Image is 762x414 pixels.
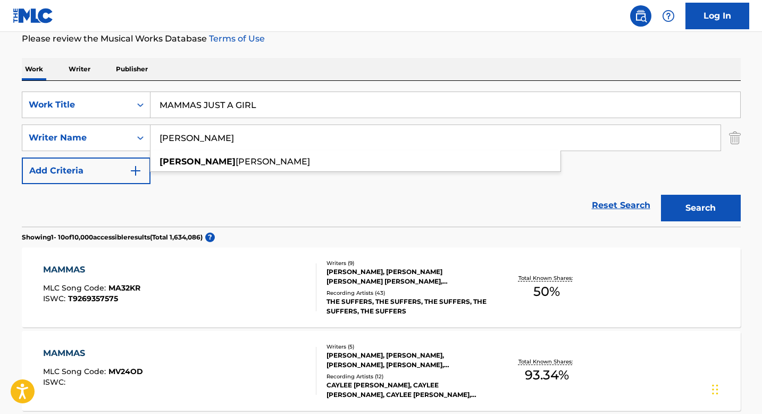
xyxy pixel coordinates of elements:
[22,247,741,327] a: MAMMASMLC Song Code:MA32KRISWC:T9269357575Writers (9)[PERSON_NAME], [PERSON_NAME] [PERSON_NAME] [...
[658,5,679,27] div: Help
[22,158,150,184] button: Add Criteria
[326,380,487,400] div: CAYLEE [PERSON_NAME], CAYLEE [PERSON_NAME], CAYLEE [PERSON_NAME], CAYLEE [PERSON_NAME], CAYLEE [P...
[634,10,647,22] img: search
[236,156,310,167] span: [PERSON_NAME]
[709,363,762,414] iframe: Chat Widget
[160,156,236,167] strong: [PERSON_NAME]
[326,259,487,267] div: Writers ( 9 )
[518,358,575,366] p: Total Known Shares:
[43,263,140,276] div: MAMMAS
[661,195,741,221] button: Search
[29,98,124,111] div: Work Title
[43,283,108,293] span: MLC Song Code :
[65,58,94,80] p: Writer
[205,233,215,242] span: ?
[22,32,741,45] p: Please review the Musical Works Database
[22,58,46,80] p: Work
[22,92,741,227] form: Search Form
[108,283,140,293] span: MA32KR
[685,3,749,29] a: Log In
[43,294,68,303] span: ISWC :
[43,347,143,360] div: MAMMAS
[712,374,718,405] div: Drag
[43,377,68,387] span: ISWC :
[207,34,265,44] a: Terms of Use
[68,294,118,303] span: T9269357575
[43,367,108,376] span: MLC Song Code :
[22,233,203,242] p: Showing 1 - 10 of 10,000 accessible results (Total 1,634,086 )
[525,366,569,385] span: 93.34 %
[113,58,151,80] p: Publisher
[533,282,560,301] span: 50 %
[518,274,575,282] p: Total Known Shares:
[729,125,741,151] img: Delete Criterion
[29,131,124,144] div: Writer Name
[326,343,487,351] div: Writers ( 5 )
[630,5,651,27] a: Public Search
[326,372,487,380] div: Recording Artists ( 12 )
[129,164,142,177] img: 9d2ae6d4665cec9f34b9.svg
[326,267,487,286] div: [PERSON_NAME], [PERSON_NAME] [PERSON_NAME] [PERSON_NAME], [PERSON_NAME] [PERSON_NAME] [PERSON_NAM...
[326,351,487,370] div: [PERSON_NAME], [PERSON_NAME], [PERSON_NAME], [PERSON_NAME], [PERSON_NAME]
[22,331,741,411] a: MAMMASMLC Song Code:MV24ODISWC:Writers (5)[PERSON_NAME], [PERSON_NAME], [PERSON_NAME], [PERSON_NA...
[326,289,487,297] div: Recording Artists ( 43 )
[13,8,54,23] img: MLC Logo
[662,10,675,22] img: help
[326,297,487,316] div: THE SUFFERS, THE SUFFERS, THE SUFFERS, THE SUFFERS, THE SUFFERS
[587,194,656,217] a: Reset Search
[108,367,143,376] span: MV24OD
